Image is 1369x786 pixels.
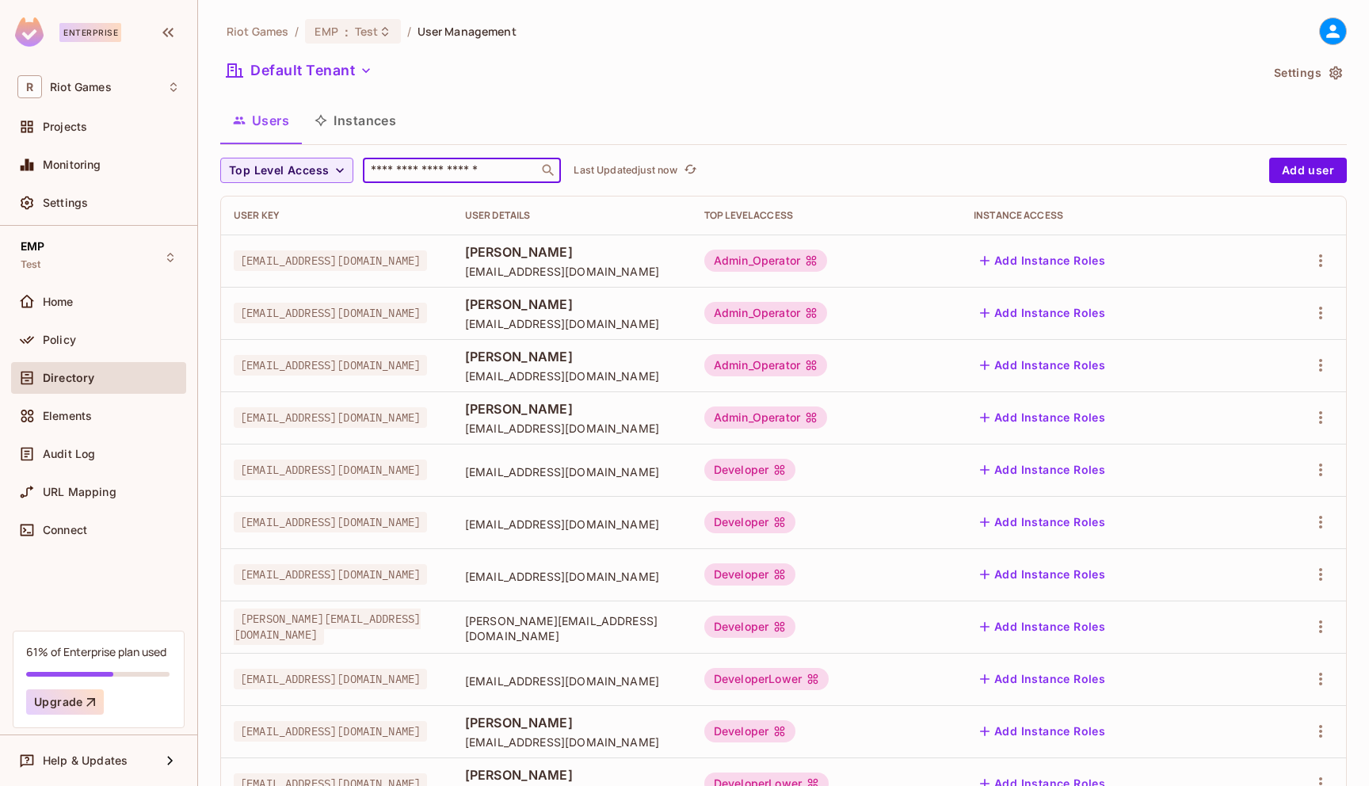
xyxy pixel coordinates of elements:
span: [EMAIL_ADDRESS][DOMAIN_NAME] [234,460,427,480]
div: Top Level Access [704,209,948,222]
span: Audit Log [43,448,95,460]
span: Connect [43,524,87,536]
span: [EMAIL_ADDRESS][DOMAIN_NAME] [465,421,679,436]
span: the active workspace [227,24,288,39]
span: URL Mapping [43,486,116,498]
li: / [407,24,411,39]
div: User Details [465,209,679,222]
span: EMP [315,24,337,39]
button: Default Tenant [220,58,379,83]
div: Enterprise [59,23,121,42]
div: Developer [704,563,795,586]
span: [PERSON_NAME] [465,348,679,365]
span: [EMAIL_ADDRESS][DOMAIN_NAME] [465,734,679,750]
button: Add Instance Roles [974,562,1112,587]
button: Instances [302,101,409,140]
button: Add Instance Roles [974,457,1112,483]
span: [PERSON_NAME][EMAIL_ADDRESS][DOMAIN_NAME] [234,609,421,645]
div: DeveloperLower [704,668,829,690]
span: [EMAIL_ADDRESS][DOMAIN_NAME] [234,721,427,742]
span: [EMAIL_ADDRESS][DOMAIN_NAME] [234,355,427,376]
span: Monitoring [43,158,101,171]
span: [EMAIL_ADDRESS][DOMAIN_NAME] [465,368,679,383]
span: refresh [684,162,697,178]
span: [EMAIL_ADDRESS][DOMAIN_NAME] [234,564,427,585]
img: SReyMgAAAABJRU5ErkJggg== [15,17,44,47]
button: Add Instance Roles [974,353,1112,378]
span: [EMAIL_ADDRESS][DOMAIN_NAME] [465,264,679,279]
span: User Management [418,24,517,39]
span: Workspace: Riot Games [50,81,112,93]
span: [EMAIL_ADDRESS][DOMAIN_NAME] [234,250,427,271]
span: Directory [43,372,94,384]
div: Developer [704,616,795,638]
div: Developer [704,459,795,481]
span: Top Level Access [229,161,329,181]
button: Add Instance Roles [974,509,1112,535]
button: Add Instance Roles [974,719,1112,744]
span: Home [43,296,74,308]
button: Add Instance Roles [974,614,1112,639]
span: [EMAIL_ADDRESS][DOMAIN_NAME] [465,517,679,532]
span: Settings [43,196,88,209]
span: [EMAIL_ADDRESS][DOMAIN_NAME] [234,407,427,428]
button: Upgrade [26,689,104,715]
span: [PERSON_NAME] [465,714,679,731]
span: [PERSON_NAME] [465,243,679,261]
span: Help & Updates [43,754,128,767]
span: [EMAIL_ADDRESS][DOMAIN_NAME] [465,569,679,584]
span: [PERSON_NAME] [465,296,679,313]
span: Test [21,258,41,271]
div: Admin_Operator [704,250,827,272]
button: Add Instance Roles [974,666,1112,692]
div: Instance Access [974,209,1242,222]
button: Top Level Access [220,158,353,183]
span: [EMAIL_ADDRESS][DOMAIN_NAME] [465,673,679,689]
span: Policy [43,334,76,346]
button: Add user [1269,158,1347,183]
button: refresh [681,161,700,180]
button: Add Instance Roles [974,248,1112,273]
div: Developer [704,511,795,533]
span: Test [355,24,379,39]
div: Admin_Operator [704,406,827,429]
span: [PERSON_NAME] [465,766,679,784]
button: Settings [1268,60,1347,86]
p: Last Updated just now [574,164,677,177]
span: [EMAIL_ADDRESS][DOMAIN_NAME] [234,303,427,323]
span: R [17,75,42,98]
span: [EMAIL_ADDRESS][DOMAIN_NAME] [465,316,679,331]
span: Projects [43,120,87,133]
div: Admin_Operator [704,302,827,324]
div: User Key [234,209,440,222]
span: [EMAIL_ADDRESS][DOMAIN_NAME] [234,669,427,689]
span: Click to refresh data [677,161,700,180]
span: [EMAIL_ADDRESS][DOMAIN_NAME] [465,464,679,479]
div: Developer [704,720,795,742]
span: Elements [43,410,92,422]
span: [PERSON_NAME][EMAIL_ADDRESS][DOMAIN_NAME] [465,613,679,643]
button: Users [220,101,302,140]
div: 61% of Enterprise plan used [26,644,166,659]
span: EMP [21,240,44,253]
span: [PERSON_NAME] [465,400,679,418]
span: : [344,25,349,38]
span: [EMAIL_ADDRESS][DOMAIN_NAME] [234,512,427,532]
button: Add Instance Roles [974,300,1112,326]
div: Admin_Operator [704,354,827,376]
li: / [295,24,299,39]
button: Add Instance Roles [974,405,1112,430]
